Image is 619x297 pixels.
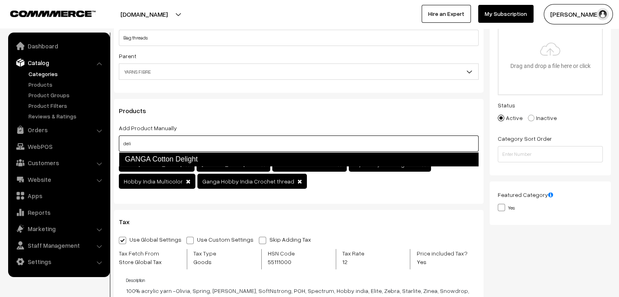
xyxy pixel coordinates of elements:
[10,221,107,236] a: Marketing
[126,277,479,283] h4: Description
[186,235,258,244] label: Use Custom Settings
[81,47,87,54] img: tab_keywords_by_traffic_grey.svg
[26,112,107,120] a: Reviews & Ratings
[269,236,311,243] p: Skip Adding Tax
[124,178,183,185] span: Hobby India Multicolor
[498,101,515,109] label: Status
[10,238,107,253] a: Staff Management
[342,258,370,266] span: 12
[119,107,156,115] span: Products
[119,65,478,79] span: YARNS FIBRE
[416,249,477,266] label: Price included Tax?
[528,114,557,122] label: Inactive
[478,5,534,23] a: My Subscription
[119,249,181,266] label: Tax Fetch From
[498,146,603,162] input: Enter Number
[119,218,139,226] span: Tax
[10,122,107,137] a: Orders
[10,55,107,70] a: Catalog
[22,47,28,54] img: tab_domain_overview_orange.svg
[10,205,107,220] a: Reports
[119,30,479,46] input: Category Name
[416,258,477,266] span: Yes
[10,11,96,17] img: COMMMERCE
[26,101,107,110] a: Product Filters
[10,8,81,18] a: COMMMERCE
[31,48,73,53] div: Domain Overview
[498,203,515,212] label: Yes
[544,4,613,24] button: [PERSON_NAME]…
[10,188,107,203] a: Apps
[119,124,177,132] label: Add Product Manually
[268,258,318,266] span: 55111000
[90,48,137,53] div: Keywords by Traffic
[597,8,609,20] img: user
[342,249,370,266] label: Tax Rate
[10,155,107,170] a: Customers
[119,63,479,80] span: YARNS FIBRE
[21,21,90,28] div: Domain: [DOMAIN_NAME]
[193,258,234,266] span: Goods
[202,178,294,185] span: Ganga Hobby India Crochet thread
[119,235,182,244] label: Use Global Settings
[498,134,552,143] label: Category Sort Order
[268,249,318,266] label: HSN Code
[10,254,107,269] a: Settings
[13,13,20,20] img: logo_orange.svg
[119,258,181,266] span: Store Global Tax
[119,52,136,60] label: Parent
[23,13,40,20] div: v 4.0.25
[10,39,107,53] a: Dashboard
[26,91,107,99] a: Product Groups
[92,4,196,24] button: [DOMAIN_NAME]
[193,249,234,266] label: Tax Type
[26,80,107,89] a: Products
[498,114,523,122] label: Active
[26,70,107,78] a: Categories
[13,21,20,28] img: website_grey.svg
[10,139,107,154] a: WebPOS
[119,152,479,166] a: GANGA Cotton Delight
[498,190,553,199] label: Featured Category
[119,135,479,152] input: Select Products (Type and search)
[10,172,107,187] a: Website
[422,5,471,23] a: Hire an Expert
